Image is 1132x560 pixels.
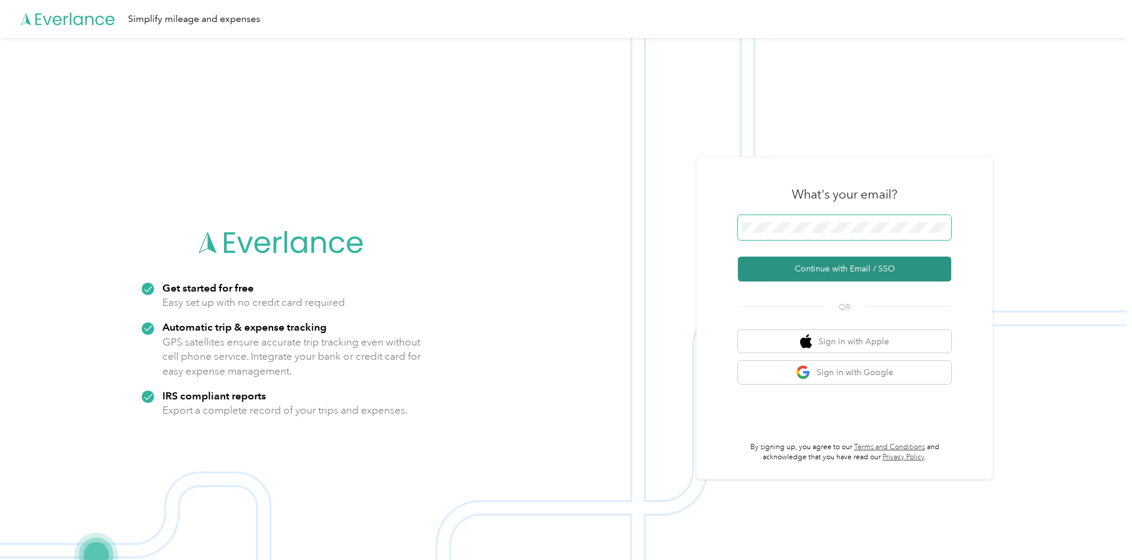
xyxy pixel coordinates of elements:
[796,365,811,380] img: google logo
[162,281,254,294] strong: Get started for free
[882,453,925,462] a: Privacy Policy
[854,443,925,452] a: Terms and Conditions
[128,12,260,27] div: Simplify mileage and expenses
[800,334,812,349] img: apple logo
[738,330,951,353] button: apple logoSign in with Apple
[162,321,327,333] strong: Automatic trip & expense tracking
[738,361,951,384] button: google logoSign in with Google
[162,403,408,418] p: Export a complete record of your trips and expenses.
[792,186,897,203] h3: What's your email?
[162,389,266,402] strong: IRS compliant reports
[162,295,345,310] p: Easy set up with no credit card required
[738,257,951,281] button: Continue with Email / SSO
[1066,494,1132,560] iframe: Everlance-gr Chat Button Frame
[162,335,421,379] p: GPS satellites ensure accurate trip tracking even without cell phone service. Integrate your bank...
[824,301,865,313] span: OR
[738,442,951,463] p: By signing up, you agree to our and acknowledge that you have read our .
